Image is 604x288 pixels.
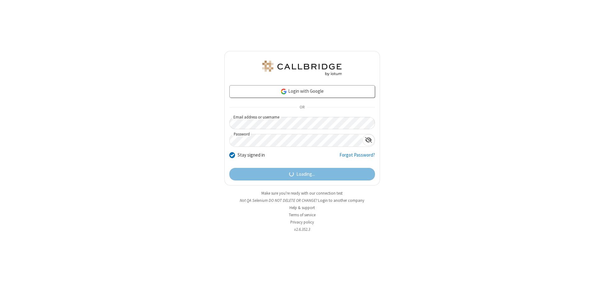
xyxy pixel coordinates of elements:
span: Loading... [296,171,315,178]
iframe: Chat [588,272,599,284]
img: QA Selenium DO NOT DELETE OR CHANGE [261,61,343,76]
li: v2.6.352.3 [224,226,380,232]
a: Terms of service [289,212,316,218]
a: Help & support [289,205,315,210]
a: Make sure you're ready with our connection test [261,191,343,196]
button: Loading... [229,168,375,180]
a: Forgot Password? [339,152,375,163]
span: OR [297,103,307,112]
div: Show password [362,134,375,146]
input: Password [230,134,362,147]
a: Privacy policy [290,219,314,225]
img: google-icon.png [280,88,287,95]
input: Email address or username [229,117,375,129]
button: Login to another company [318,197,364,203]
label: Stay signed in [238,152,265,159]
li: Not QA Selenium DO NOT DELETE OR CHANGE? [224,197,380,203]
a: Login with Google [229,85,375,98]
